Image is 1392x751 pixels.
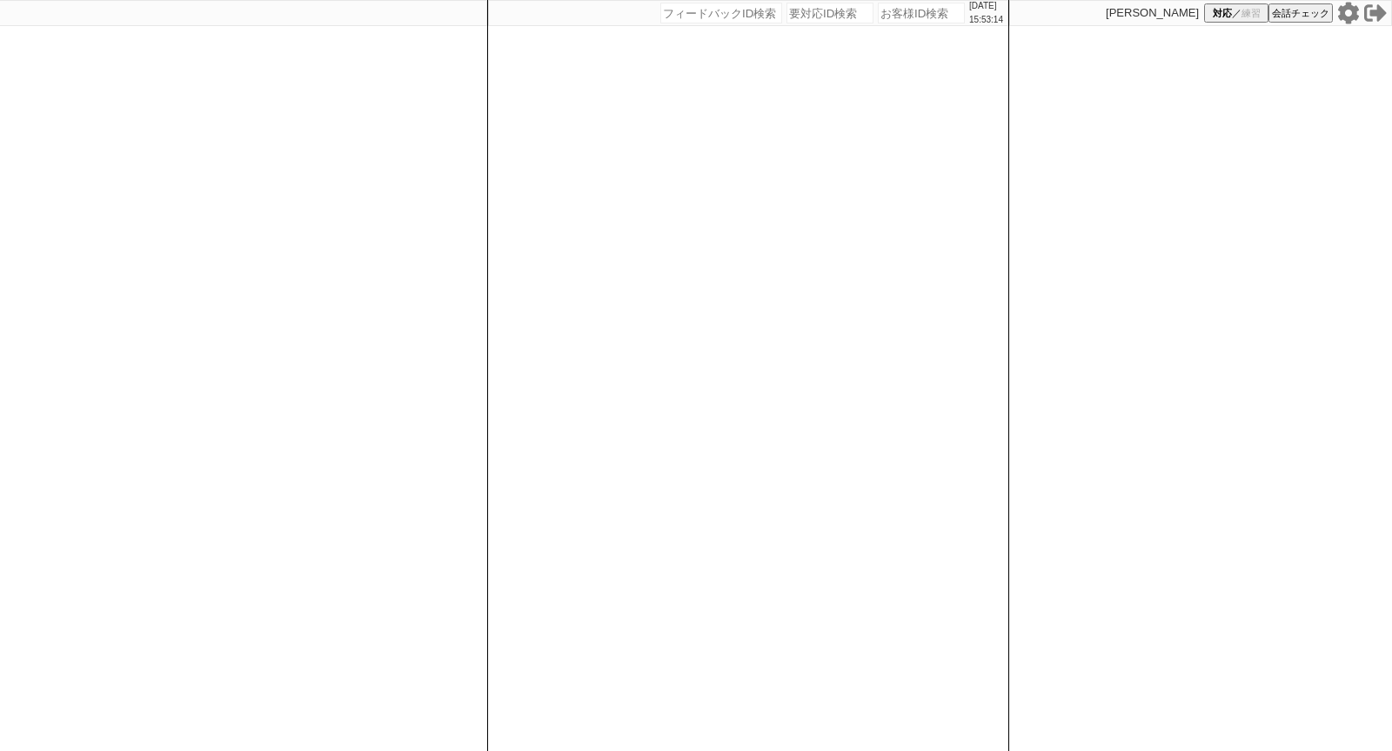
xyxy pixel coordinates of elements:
[1204,3,1268,23] button: 対応／練習
[969,13,1003,27] p: 15:53:14
[1272,7,1329,20] span: 会話チェック
[878,3,965,23] input: お客様ID検索
[1268,3,1333,23] button: 会話チェック
[1241,7,1261,20] span: 練習
[660,3,782,23] input: フィードバックID検索
[1213,7,1232,20] span: 対応
[1106,6,1199,20] p: [PERSON_NAME]
[786,3,873,23] input: 要対応ID検索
